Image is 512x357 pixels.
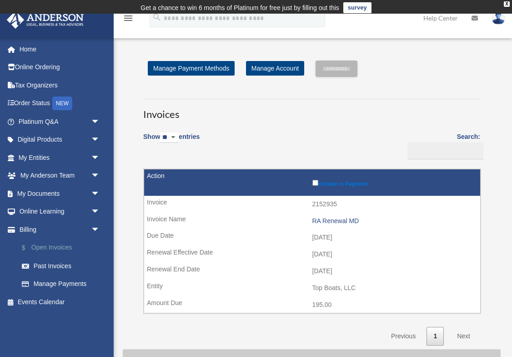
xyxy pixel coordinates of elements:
a: $Open Invoices [13,239,114,257]
a: My Documentsarrow_drop_down [6,184,114,203]
h3: Invoices [143,99,480,122]
td: [DATE] [144,229,480,246]
span: arrow_drop_down [91,184,109,203]
span: arrow_drop_down [91,167,109,185]
label: Search: [404,131,480,159]
a: Manage Account [246,61,304,76]
a: Online Learningarrow_drop_down [6,203,114,221]
input: Include in Payment [312,180,318,186]
a: Manage Payment Methods [148,61,235,76]
div: NEW [52,97,72,110]
td: 195.00 [144,296,480,314]
label: Include in Payment [312,178,476,187]
a: Manage Payments [13,275,114,293]
a: Order StatusNEW [6,94,114,113]
div: RA Renewal MD [312,217,476,225]
i: search [152,12,162,22]
select: Showentries [160,133,179,143]
a: Events Calendar [6,293,114,311]
a: Digital Productsarrow_drop_down [6,131,114,149]
span: arrow_drop_down [91,220,109,239]
span: arrow_drop_down [91,203,109,221]
input: Search: [407,142,483,159]
span: arrow_drop_down [91,112,109,131]
a: Billingarrow_drop_down [6,220,114,239]
div: Get a chance to win 6 months of Platinum for free just by filling out this [141,2,339,13]
a: survey [343,2,371,13]
a: Previous [384,327,422,346]
span: arrow_drop_down [91,148,109,167]
span: arrow_drop_down [91,131,109,149]
td: [DATE] [144,246,480,263]
a: Home [6,40,114,58]
label: Show entries [143,131,200,152]
a: Past Invoices [13,257,114,275]
td: Top Boats, LLC [144,280,480,297]
a: menu [123,16,134,24]
a: My Entitiesarrow_drop_down [6,148,114,167]
img: Anderson Advisors Platinum Portal [4,11,86,29]
i: menu [123,13,134,24]
div: close [504,1,510,7]
a: Online Ordering [6,58,114,76]
td: [DATE] [144,263,480,280]
a: My Anderson Teamarrow_drop_down [6,167,114,185]
span: $ [27,242,31,254]
td: 2152935 [144,196,480,213]
a: Platinum Q&Aarrow_drop_down [6,112,114,131]
img: User Pic [492,11,505,25]
a: Tax Organizers [6,76,114,94]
